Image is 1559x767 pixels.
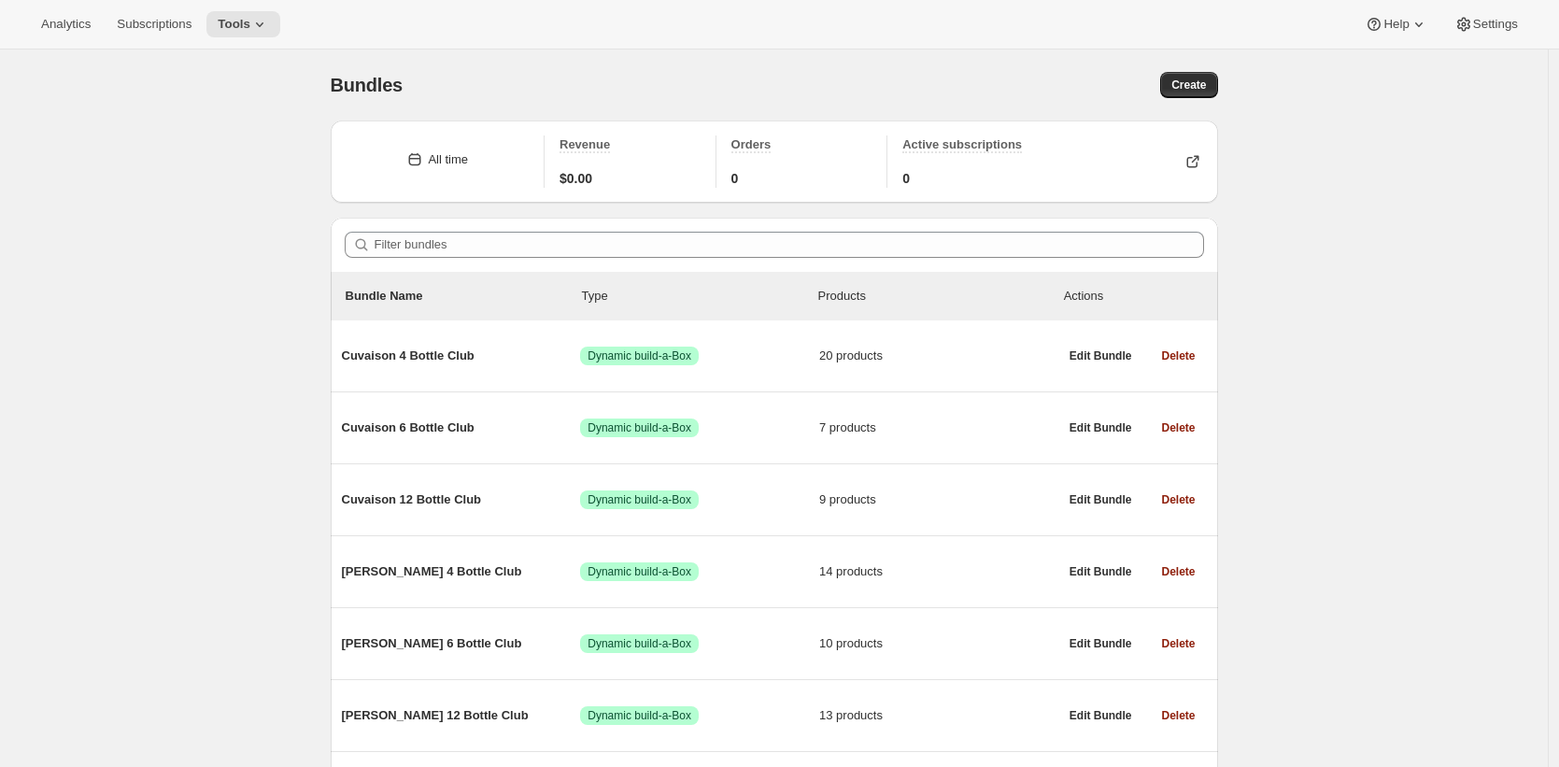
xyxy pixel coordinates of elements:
span: 10 products [819,634,1058,653]
button: Edit Bundle [1058,487,1143,513]
span: Edit Bundle [1070,492,1132,507]
span: Dynamic build-a-Box [588,348,691,363]
span: Delete [1161,708,1195,723]
span: Cuvaison 12 Bottle Club [342,490,581,509]
button: Settings [1443,11,1529,37]
span: Delete [1161,348,1195,363]
span: Dynamic build-a-Box [588,420,691,435]
button: Edit Bundle [1058,631,1143,657]
span: Analytics [41,17,91,32]
span: Bundles [331,75,404,95]
span: Help [1383,17,1409,32]
p: Bundle Name [346,287,582,305]
button: Create [1160,72,1217,98]
span: Edit Bundle [1070,708,1132,723]
span: Edit Bundle [1070,636,1132,651]
span: Delete [1161,564,1195,579]
button: Delete [1150,487,1206,513]
button: Edit Bundle [1058,415,1143,441]
span: Edit Bundle [1070,348,1132,363]
button: Delete [1150,415,1206,441]
span: Delete [1161,636,1195,651]
span: Dynamic build-a-Box [588,708,691,723]
span: $0.00 [560,169,592,188]
span: Edit Bundle [1070,420,1132,435]
span: Cuvaison 6 Bottle Club [342,419,581,437]
span: 9 products [819,490,1058,509]
span: Delete [1161,492,1195,507]
button: Delete [1150,559,1206,585]
span: 7 products [819,419,1058,437]
span: Subscriptions [117,17,191,32]
span: Edit Bundle [1070,564,1132,579]
span: 14 products [819,562,1058,581]
span: Cuvaison 4 Bottle Club [342,347,581,365]
button: Edit Bundle [1058,703,1143,729]
span: 0 [902,169,910,188]
span: Dynamic build-a-Box [588,492,691,507]
span: Create [1171,78,1206,92]
span: 0 [731,169,739,188]
span: [PERSON_NAME] 6 Bottle Club [342,634,581,653]
button: Delete [1150,631,1206,657]
span: Dynamic build-a-Box [588,564,691,579]
button: Subscriptions [106,11,203,37]
button: Tools [206,11,280,37]
span: Revenue [560,137,610,151]
button: Help [1353,11,1439,37]
button: Delete [1150,703,1206,729]
button: Edit Bundle [1058,343,1143,369]
button: Edit Bundle [1058,559,1143,585]
span: 20 products [819,347,1058,365]
span: Tools [218,17,250,32]
div: All time [428,150,468,169]
button: Analytics [30,11,102,37]
span: 13 products [819,706,1058,725]
span: Orders [731,137,772,151]
div: Type [582,287,818,305]
input: Filter bundles [375,232,1204,258]
span: [PERSON_NAME] 12 Bottle Club [342,706,581,725]
span: Active subscriptions [902,137,1022,151]
div: Actions [1064,287,1203,305]
span: Dynamic build-a-Box [588,636,691,651]
span: Settings [1473,17,1518,32]
span: [PERSON_NAME] 4 Bottle Club [342,562,581,581]
div: Products [818,287,1055,305]
span: Delete [1161,420,1195,435]
button: Delete [1150,343,1206,369]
